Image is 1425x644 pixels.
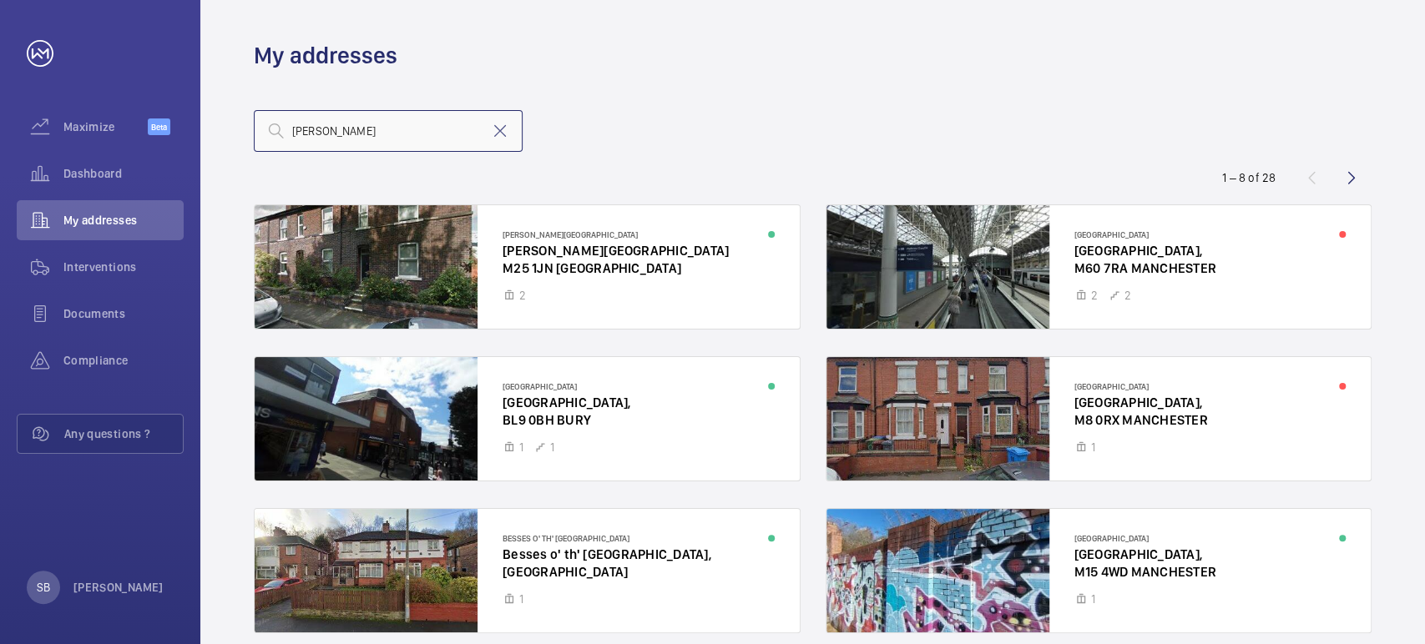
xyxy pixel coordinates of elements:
[63,165,184,182] span: Dashboard
[63,118,148,135] span: Maximize
[37,579,50,596] p: SB
[254,40,397,71] h1: My addresses
[64,425,183,442] span: Any questions ?
[1222,169,1276,186] div: 1 – 8 of 28
[73,579,164,596] p: [PERSON_NAME]
[63,259,184,275] span: Interventions
[148,118,170,135] span: Beta
[63,305,184,322] span: Documents
[63,352,184,369] span: Compliance
[63,212,184,229] span: My addresses
[254,110,523,152] input: Search by address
